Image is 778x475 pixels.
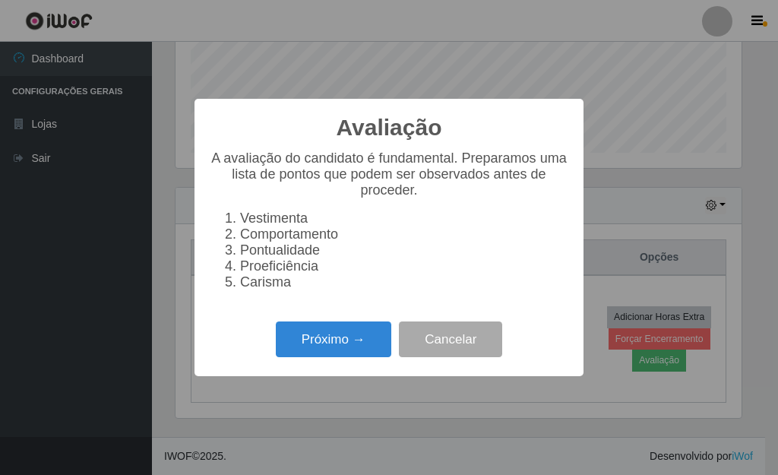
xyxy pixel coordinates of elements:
li: Comportamento [240,226,568,242]
li: Carisma [240,274,568,290]
button: Próximo → [276,321,391,357]
button: Cancelar [399,321,502,357]
p: A avaliação do candidato é fundamental. Preparamos uma lista de pontos que podem ser observados a... [210,150,568,198]
li: Vestimenta [240,211,568,226]
li: Proeficiência [240,258,568,274]
h2: Avaliação [337,114,442,141]
li: Pontualidade [240,242,568,258]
